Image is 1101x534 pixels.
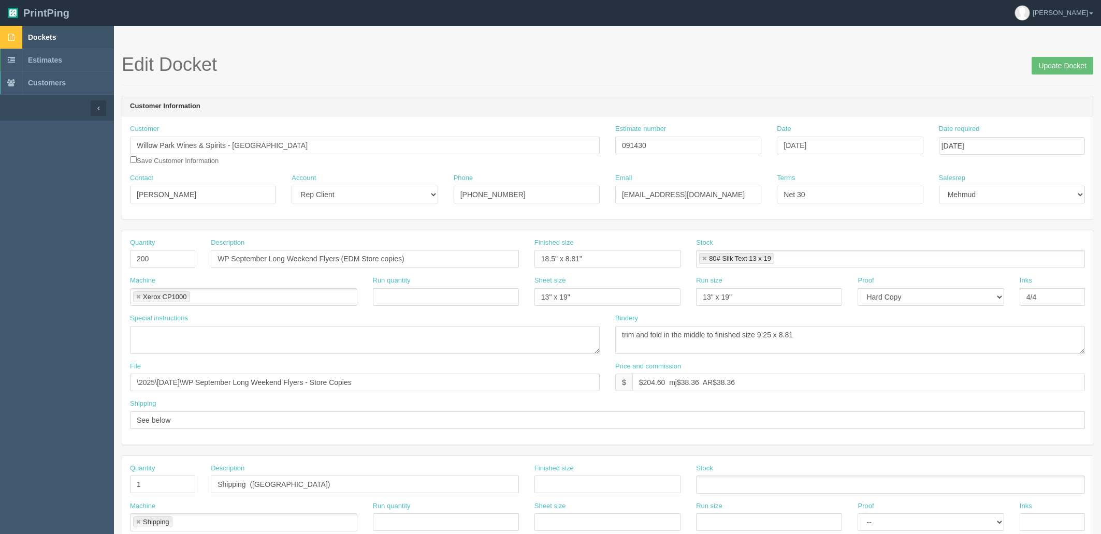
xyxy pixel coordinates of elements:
[211,238,244,248] label: Description
[130,501,155,511] label: Machine
[28,56,62,64] span: Estimates
[1015,6,1030,20] img: avatar_default-7531ab5dedf162e01f1e0bb0964e6a185e93c5c22dfe317fb01d7f8cd2b1632c.jpg
[373,501,411,511] label: Run quantity
[777,173,795,183] label: Terms
[534,276,566,286] label: Sheet size
[534,464,574,473] label: Finished size
[130,173,153,183] label: Contact
[292,173,316,183] label: Account
[130,314,188,323] label: Special instructions
[696,276,722,286] label: Run size
[143,293,187,300] div: Xerox CP1000
[777,124,791,134] label: Date
[211,464,244,473] label: Description
[130,464,155,473] label: Quantity
[1020,276,1032,286] label: Inks
[454,173,473,183] label: Phone
[858,276,874,286] label: Proof
[122,54,1093,75] h1: Edit Docket
[130,399,156,409] label: Shipping
[8,8,18,18] img: logo-3e63b451c926e2ac314895c53de4908e5d424f24456219fb08d385ab2e579770.png
[1032,57,1093,75] input: Update Docket
[143,518,169,525] div: Shipping
[534,238,574,248] label: Finished size
[858,501,874,511] label: Proof
[28,79,66,87] span: Customers
[709,255,771,262] div: 80# Silk Text 13 x 19
[939,173,965,183] label: Salesrep
[615,362,681,372] label: Price and commission
[130,137,600,154] input: Enter customer name
[615,374,632,391] div: $
[615,124,666,134] label: Estimate number
[939,124,980,134] label: Date required
[130,362,141,372] label: File
[373,276,411,286] label: Run quantity
[534,501,566,511] label: Sheet size
[130,124,159,134] label: Customer
[122,96,1093,117] header: Customer Information
[130,276,155,286] label: Machine
[130,124,600,166] div: Save Customer Information
[615,314,638,323] label: Bindery
[130,238,155,248] label: Quantity
[615,326,1085,354] textarea: trim and fold in the middle to finished size 9.25 x 8.81
[28,33,56,41] span: Dockets
[1020,501,1032,511] label: Inks
[696,501,722,511] label: Run size
[696,464,713,473] label: Stock
[696,238,713,248] label: Stock
[615,173,632,183] label: Email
